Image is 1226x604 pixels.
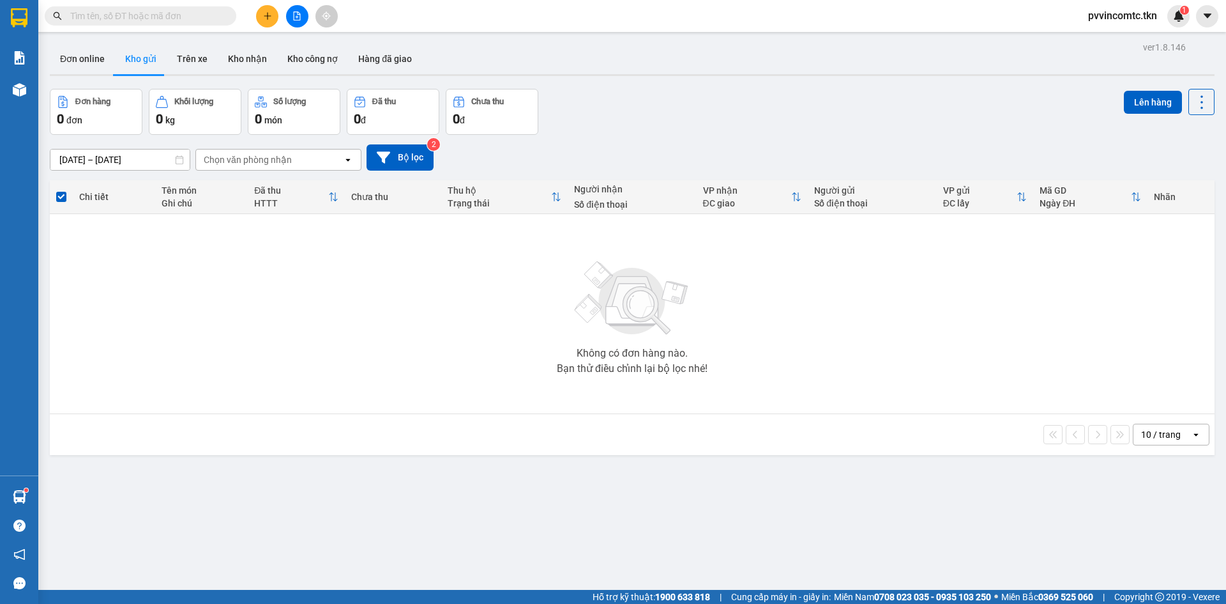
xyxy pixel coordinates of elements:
[57,111,64,127] span: 0
[1143,40,1186,54] div: ver 1.8.146
[1141,428,1181,441] div: 10 / trang
[372,97,396,106] div: Đã thu
[162,198,242,208] div: Ghi chú
[254,198,328,208] div: HTTT
[13,548,26,561] span: notification
[156,111,163,127] span: 0
[348,43,422,74] button: Hàng đã giao
[292,12,301,20] span: file-add
[834,590,991,604] span: Miền Nam
[351,192,435,202] div: Chưa thu
[1154,192,1208,202] div: Nhãn
[254,185,328,196] div: Đã thu
[24,488,28,492] sup: 1
[1033,180,1147,214] th: Toggle SortBy
[53,12,62,20] span: search
[1191,430,1201,440] svg: open
[568,254,696,343] img: svg+xml;base64,PHN2ZyBjbGFzcz0ibGlzdC1wbHVnX19zdmciIHhtbG5zPSJodHRwOi8vd3d3LnczLm9yZy8yMDAwL3N2Zy...
[460,115,465,125] span: đ
[115,43,167,74] button: Kho gửi
[448,185,551,196] div: Thu hộ
[165,115,175,125] span: kg
[70,9,221,23] input: Tìm tên, số ĐT hoặc mã đơn
[1040,185,1131,196] div: Mã GD
[720,590,722,604] span: |
[248,89,340,135] button: Số lượng0món
[427,138,440,151] sup: 2
[994,594,998,600] span: ⚪️
[577,348,688,359] div: Không có đơn hàng nào.
[1173,10,1184,22] img: icon-new-feature
[937,180,1033,214] th: Toggle SortBy
[1196,5,1218,27] button: caret-down
[943,198,1017,208] div: ĐC lấy
[162,185,242,196] div: Tên món
[1078,8,1167,24] span: pvvincomtc.tkn
[593,590,710,604] span: Hỗ trợ kỹ thuật:
[441,180,568,214] th: Toggle SortBy
[75,97,110,106] div: Đơn hàng
[264,115,282,125] span: món
[13,520,26,532] span: question-circle
[13,51,26,65] img: solution-icon
[814,198,930,208] div: Số điện thoại
[174,97,213,106] div: Khối lượng
[874,592,991,602] strong: 0708 023 035 - 0935 103 250
[448,198,551,208] div: Trạng thái
[343,155,353,165] svg: open
[263,12,272,20] span: plus
[256,5,278,27] button: plus
[557,364,708,374] div: Bạn thử điều chỉnh lại bộ lọc nhé!
[13,490,26,504] img: warehouse-icon
[574,199,690,210] div: Số điện thoại
[731,590,831,604] span: Cung cấp máy in - giấy in:
[446,89,538,135] button: Chưa thu0đ
[167,43,218,74] button: Trên xe
[315,5,338,27] button: aim
[1103,590,1105,604] span: |
[1040,198,1131,208] div: Ngày ĐH
[697,180,808,214] th: Toggle SortBy
[1001,590,1093,604] span: Miền Bắc
[248,180,345,214] th: Toggle SortBy
[354,111,361,127] span: 0
[347,89,439,135] button: Đã thu0đ
[79,192,148,202] div: Chi tiết
[1038,592,1093,602] strong: 0369 525 060
[50,150,190,170] input: Select a date range.
[574,184,690,194] div: Người nhận
[322,12,331,20] span: aim
[367,144,434,171] button: Bộ lọc
[255,111,262,127] span: 0
[218,43,277,74] button: Kho nhận
[286,5,308,27] button: file-add
[50,43,115,74] button: Đơn online
[1182,6,1186,15] span: 1
[1124,91,1182,114] button: Lên hàng
[66,115,82,125] span: đơn
[471,97,504,106] div: Chưa thu
[11,8,27,27] img: logo-vxr
[1155,592,1164,601] span: copyright
[149,89,241,135] button: Khối lượng0kg
[13,577,26,589] span: message
[703,198,792,208] div: ĐC giao
[703,185,792,196] div: VP nhận
[13,83,26,97] img: warehouse-icon
[943,185,1017,196] div: VP gửi
[655,592,710,602] strong: 1900 633 818
[814,185,930,196] div: Người gửi
[273,97,306,106] div: Số lượng
[277,43,348,74] button: Kho công nợ
[361,115,366,125] span: đ
[453,111,460,127] span: 0
[1180,6,1189,15] sup: 1
[1202,10,1213,22] span: caret-down
[50,89,142,135] button: Đơn hàng0đơn
[204,153,292,166] div: Chọn văn phòng nhận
